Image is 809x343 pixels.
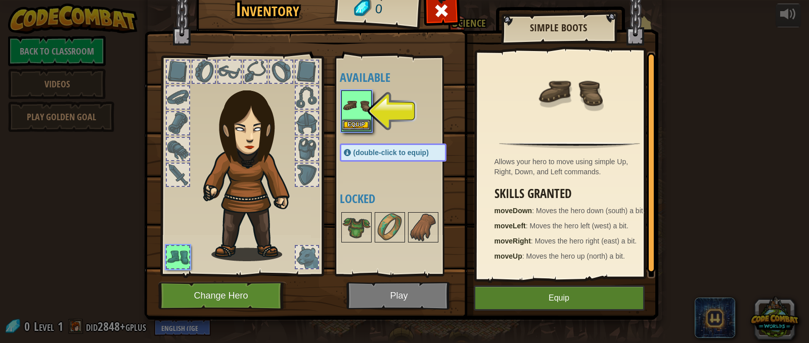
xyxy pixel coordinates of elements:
strong: moveDown [495,207,532,215]
div: Allows your hero to move using simple Up, Right, Down, and Left commands. [495,157,650,177]
span: : [531,237,535,245]
h3: Skills Granted [495,187,650,201]
button: Change Hero [158,282,287,310]
span: : [522,252,526,260]
button: Equip [474,285,645,311]
strong: moveLeft [495,222,526,230]
h4: Locked [340,192,467,205]
img: portrait.png [537,59,603,125]
button: Equip [342,120,371,130]
h2: Simple Boots [511,22,606,33]
img: portrait.png [342,213,371,241]
strong: moveUp [495,252,522,260]
img: hr.png [499,142,640,149]
span: Moves the hero up (north) a bit. [526,252,625,260]
strong: moveRight [495,237,531,245]
h4: Available [340,71,467,84]
span: : [526,222,530,230]
img: portrait.png [342,91,371,120]
img: guardian_hair.png [199,75,307,261]
img: portrait.png [409,213,437,241]
span: Moves the hero left (west) a bit. [530,222,628,230]
span: Moves the hero down (south) a bit. [536,207,645,215]
span: (double-click to equip) [353,149,429,157]
span: : [532,207,536,215]
span: Moves the hero right (east) a bit. [535,237,637,245]
img: portrait.png [376,213,404,241]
